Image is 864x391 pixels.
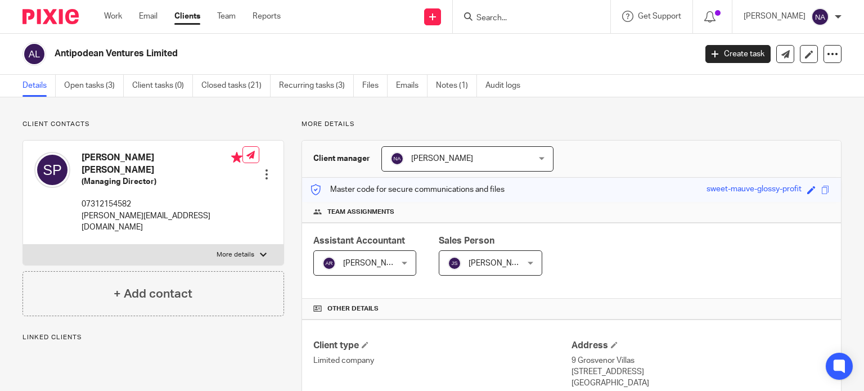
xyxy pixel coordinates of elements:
img: svg%3E [22,42,46,66]
img: svg%3E [34,152,70,188]
span: Get Support [638,12,681,20]
p: [STREET_ADDRESS] [571,366,830,377]
a: Clients [174,11,200,22]
p: Linked clients [22,333,284,342]
i: Primary [231,152,242,163]
span: [PERSON_NAME] [469,259,530,267]
a: Client tasks (0) [132,75,193,97]
img: svg%3E [390,152,404,165]
a: Audit logs [485,75,529,97]
p: [GEOGRAPHIC_DATA] [571,377,830,389]
span: [PERSON_NAME] [411,155,473,163]
h4: Client type [313,340,571,352]
input: Search [475,14,577,24]
p: Master code for secure communications and files [310,184,505,195]
h2: Antipodean Ventures Limited [55,48,562,60]
div: sweet-mauve-glossy-profit [706,183,802,196]
h4: Address [571,340,830,352]
p: Limited company [313,355,571,366]
p: Client contacts [22,120,284,129]
a: Email [139,11,157,22]
a: Emails [396,75,427,97]
p: More details [301,120,841,129]
a: Closed tasks (21) [201,75,271,97]
span: Other details [327,304,379,313]
h4: [PERSON_NAME] [PERSON_NAME] [82,152,242,176]
a: Details [22,75,56,97]
a: Files [362,75,388,97]
img: svg%3E [322,257,336,270]
a: Team [217,11,236,22]
h4: + Add contact [114,285,192,303]
p: 9 Grosvenor Villas [571,355,830,366]
span: [PERSON_NAME] [343,259,405,267]
a: Reports [253,11,281,22]
p: [PERSON_NAME] [744,11,805,22]
a: Create task [705,45,771,63]
span: Sales Person [439,236,494,245]
p: More details [217,250,254,259]
a: Work [104,11,122,22]
a: Open tasks (3) [64,75,124,97]
p: [PERSON_NAME][EMAIL_ADDRESS][DOMAIN_NAME] [82,210,242,233]
a: Notes (1) [436,75,477,97]
p: 07312154582 [82,199,242,210]
h5: (Managing Director) [82,176,242,187]
img: svg%3E [811,8,829,26]
span: Team assignments [327,208,394,217]
a: Recurring tasks (3) [279,75,354,97]
h3: Client manager [313,153,370,164]
img: Pixie [22,9,79,24]
span: Assistant Accountant [313,236,405,245]
img: svg%3E [448,257,461,270]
